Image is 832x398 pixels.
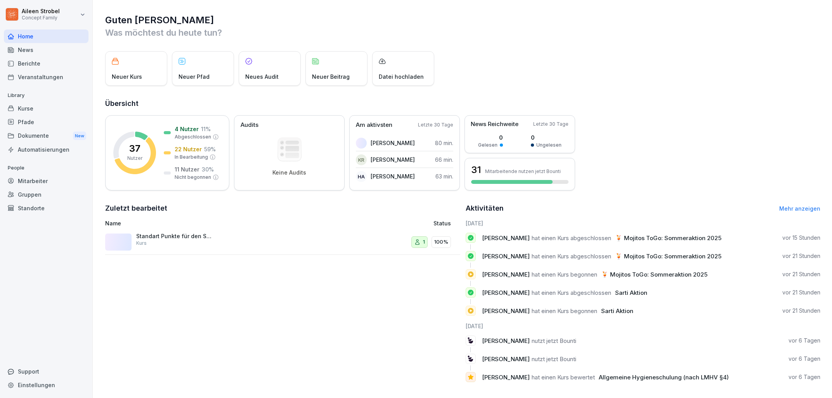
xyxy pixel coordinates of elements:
[482,337,530,344] span: [PERSON_NAME]
[485,168,561,174] p: Mitarbeitende nutzen jetzt Bounti
[175,145,202,153] p: 22 Nutzer
[4,29,88,43] a: Home
[532,289,611,296] span: hat einen Kurs abgeschlossen
[4,365,88,378] div: Support
[533,121,569,128] p: Letzte 30 Tage
[175,165,199,173] p: 11 Nutzer
[204,145,216,153] p: 59 %
[599,374,729,381] span: Allgemeine Hygieneschulung (nach LMHV §4)
[4,89,88,102] p: Library
[779,205,820,212] a: Mehr anzeigen
[272,169,306,176] p: Keine Audits
[532,337,576,344] span: nutzt jetzt Bounti
[532,253,611,260] span: hat einen Kurs abgeschlossen
[105,14,820,26] h1: Guten [PERSON_NAME]
[22,8,60,15] p: Aileen Strobel
[478,133,503,142] p: 0
[4,102,88,115] a: Kurse
[4,201,88,215] a: Standorte
[532,307,597,315] span: hat einen Kurs begonnen
[466,203,504,214] h2: Aktivitäten
[105,219,329,227] p: Name
[433,219,451,227] p: Status
[782,234,820,242] p: vor 15 Stunden
[435,139,453,147] p: 80 min.
[371,172,415,180] p: [PERSON_NAME]
[4,57,88,70] a: Berichte
[4,43,88,57] a: News
[312,73,350,81] p: Neuer Beitrag
[482,355,530,363] span: [PERSON_NAME]
[4,174,88,188] a: Mitarbeiter
[423,238,425,246] p: 1
[532,271,597,278] span: hat einen Kurs begonnen
[175,154,208,161] p: In Bearbeitung
[466,219,821,227] h6: [DATE]
[615,234,721,242] span: 🍹 Mojitos ToGo: Sommeraktion 2025
[73,132,86,140] div: New
[532,234,611,242] span: hat einen Kurs abgeschlossen
[531,133,562,142] p: 0
[4,188,88,201] a: Gruppen
[129,144,140,153] p: 37
[4,129,88,143] a: DokumenteNew
[4,143,88,156] a: Automatisierungen
[782,252,820,260] p: vor 21 Stunden
[105,26,820,39] p: Was möchtest du heute tun?
[175,174,211,181] p: Nicht begonnen
[136,233,214,240] p: Standart Punkte für den Service
[179,73,210,81] p: Neuer Pfad
[105,203,460,214] h2: Zuletzt bearbeitet
[615,253,721,260] span: 🍹 Mojitos ToGo: Sommeraktion 2025
[356,121,392,130] p: Am aktivsten
[471,163,481,177] h3: 31
[4,378,88,392] a: Einstellungen
[4,70,88,84] a: Veranstaltungen
[536,142,562,149] p: Ungelesen
[127,155,142,162] p: Nutzer
[241,121,258,130] p: Audits
[245,73,279,81] p: Neues Audit
[789,355,820,363] p: vor 6 Tagen
[371,139,415,147] p: [PERSON_NAME]
[532,374,595,381] span: hat einen Kurs bewertet
[782,307,820,315] p: vor 21 Stunden
[615,289,647,296] span: Sarti Aktion
[4,115,88,129] a: Pfade
[105,230,460,255] a: Standart Punkte für den ServiceKurs1100%
[601,271,707,278] span: 🍹 Mojitos ToGo: Sommeraktion 2025
[789,373,820,381] p: vor 6 Tagen
[789,337,820,344] p: vor 6 Tagen
[356,171,367,182] div: HA
[371,156,415,164] p: [PERSON_NAME]
[4,162,88,174] p: People
[434,238,448,246] p: 100%
[482,307,530,315] span: [PERSON_NAME]
[202,165,214,173] p: 30 %
[356,154,367,165] div: KR
[418,121,453,128] p: Letzte 30 Tage
[435,156,453,164] p: 66 min.
[782,289,820,296] p: vor 21 Stunden
[112,73,142,81] p: Neuer Kurs
[466,322,821,330] h6: [DATE]
[482,271,530,278] span: [PERSON_NAME]
[482,289,530,296] span: [PERSON_NAME]
[136,240,147,247] p: Kurs
[105,98,820,109] h2: Übersicht
[435,172,453,180] p: 63 min.
[22,15,60,21] p: Concept Family
[782,270,820,278] p: vor 21 Stunden
[478,142,497,149] p: Gelesen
